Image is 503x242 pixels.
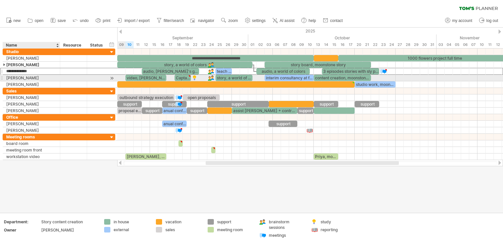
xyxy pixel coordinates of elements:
div: support [217,219,253,225]
div: support [117,101,142,107]
div: Tuesday, 7 October 2025 [281,41,289,48]
span: import / export [124,18,150,23]
span: open [35,18,44,23]
div: Monday, 27 October 2025 [396,41,404,48]
div: [PERSON_NAME] [6,101,57,107]
a: print [94,16,112,25]
div: study [321,219,356,225]
div: outbound strategy execution [117,94,175,101]
div: meetings [269,232,305,238]
div: reporting [321,227,356,232]
div: Name [6,42,56,49]
div: support [297,108,314,114]
div: Thursday, 11 September 2025 [134,41,142,48]
div: Tuesday, 4 November 2025 [445,41,453,48]
div: [PERSON_NAME] [6,81,57,88]
div: October 2025 [248,34,437,41]
div: story, a world of colors [117,62,252,68]
div: Tuesday, 16 September 2025 [158,41,166,48]
div: studio work, moonstone project [355,81,396,88]
div: Friday, 17 October 2025 [346,41,355,48]
div: Friday, 10 October 2025 [306,41,314,48]
div: Wednesday, 8 October 2025 [289,41,297,48]
span: navigator [198,18,214,23]
span: settings [252,18,266,23]
div: support [187,108,207,114]
div: content creation, moonstone campaign [314,75,371,81]
div: support [162,101,187,107]
a: open [26,16,46,25]
span: zoom [228,18,238,23]
div: Thursday, 18 September 2025 [175,41,183,48]
div: anual conference creative agencies [GEOGRAPHIC_DATA] [162,121,187,127]
div: Monday, 13 October 2025 [314,41,322,48]
div: Wednesday, 17 September 2025 [166,41,175,48]
div: Tuesday, 9 September 2025 [117,41,125,48]
div: Friday, 19 September 2025 [183,41,191,48]
div: Meeting rooms [6,134,57,140]
span: new [13,18,21,23]
a: undo [71,16,91,25]
a: new [5,16,23,25]
div: external [114,227,149,232]
div: support [355,101,379,107]
div: Monday, 10 November 2025 [477,41,486,48]
div: Thursday, 25 September 2025 [215,41,224,48]
div: Thursday, 2 October 2025 [256,41,265,48]
span: contact [330,18,343,23]
div: 3 episodes stories with sly podcast [322,68,379,74]
div: Thursday, 9 October 2025 [297,41,306,48]
div: Wednesday, 12 November 2025 [494,41,502,48]
div: Wednesday, 10 September 2025 [125,41,134,48]
div: [PERSON_NAME] [6,108,57,114]
div: Monday, 20 October 2025 [355,41,363,48]
div: audio, [PERSON_NAME]'s garden [142,68,199,74]
div: Owner [4,227,40,233]
div: Wednesday, 22 October 2025 [371,41,379,48]
div: [PERSON_NAME] [41,227,96,233]
div: Friday, 3 October 2025 [265,41,273,48]
div: video, [PERSON_NAME]'s Ocean quest [125,75,166,81]
div: workstation video [6,153,57,160]
div: Office [6,114,57,120]
div: teach at [GEOGRAPHIC_DATA] [215,68,232,74]
span: undo [80,18,89,23]
div: Tuesday, 28 October 2025 [404,41,412,48]
a: AI assist [271,16,296,25]
div: Thursday, 16 October 2025 [338,41,346,48]
div: Friday, 31 October 2025 [428,41,437,48]
div: Monday, 22 September 2025 [191,41,199,48]
div: [PERSON_NAME], [PERSON_NAME]'s Ocean project [125,153,166,160]
span: filter/search [164,18,184,23]
a: settings [243,16,268,25]
div: audio, a world of colors [256,68,310,74]
div: Captain [PERSON_NAME] [175,75,191,81]
div: Tuesday, 14 October 2025 [322,41,330,48]
div: anual conference creative agencies [GEOGRAPHIC_DATA] [162,108,187,114]
a: filter/search [155,16,186,25]
a: navigator [189,16,216,25]
div: Sales [6,88,57,94]
div: Priya, moonstone project [314,153,338,160]
div: Wednesday, 5 November 2025 [453,41,461,48]
div: board room [6,140,57,147]
div: support [142,108,162,114]
span: my account [452,18,472,23]
div: Tuesday, 30 September 2025 [240,41,248,48]
div: support [207,101,269,107]
div: scroll to activity [109,75,115,82]
div: meeting room [217,227,253,232]
div: Wednesday, 24 September 2025 [207,41,215,48]
a: my account [443,16,474,25]
div: sales [165,227,201,232]
div: Tuesday, 21 October 2025 [363,41,371,48]
div: support [314,101,338,107]
div: story, a world of colors [215,75,252,81]
div: Friday, 26 September 2025 [224,41,232,48]
div: Story content creation [41,219,96,225]
a: contact [321,16,345,25]
div: Wednesday, 1 October 2025 [248,41,256,48]
div: Wednesday, 15 October 2025 [330,41,338,48]
div: Monday, 29 September 2025 [232,41,240,48]
div: assist [PERSON_NAME] + contract management of 1000 flowers project [232,108,297,114]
